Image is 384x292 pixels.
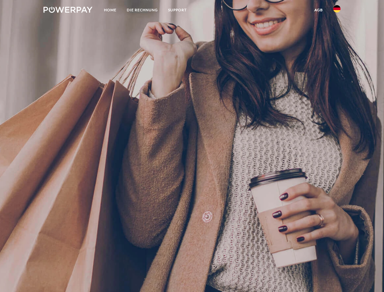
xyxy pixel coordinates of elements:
[43,7,92,13] img: logo-powerpay-white.svg
[99,5,122,16] a: Home
[163,5,192,16] a: SUPPORT
[333,5,341,12] img: de
[309,5,328,16] a: agb
[122,5,163,16] a: DIE RECHNUNG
